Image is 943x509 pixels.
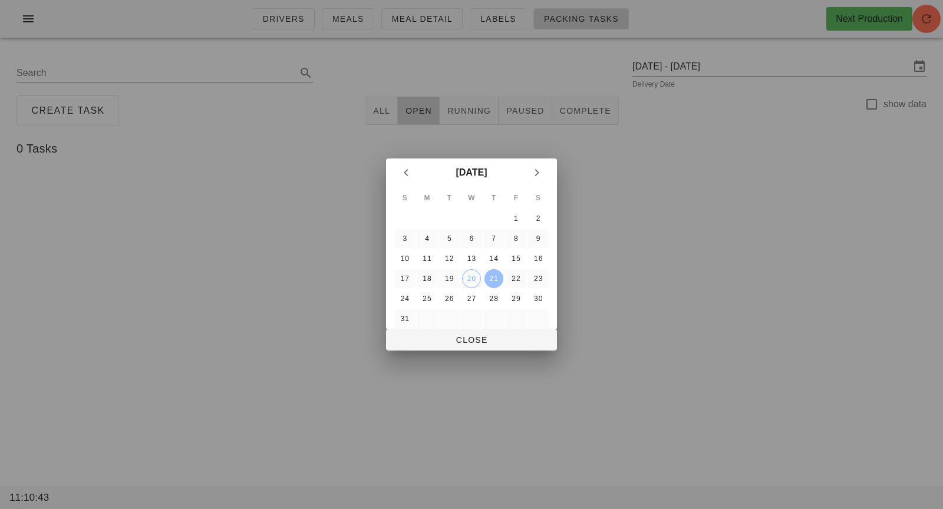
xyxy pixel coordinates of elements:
div: 6 [462,234,481,243]
button: Next month [526,162,548,183]
button: 28 [484,289,503,308]
button: 29 [506,289,525,308]
div: 16 [529,254,548,263]
div: 20 [463,275,480,283]
div: 10 [395,254,414,263]
div: 8 [506,234,525,243]
div: 27 [462,295,481,303]
div: 17 [395,275,414,283]
div: 22 [506,275,525,283]
div: 12 [440,254,459,263]
button: 18 [418,269,437,288]
div: 3 [395,234,414,243]
button: 15 [506,249,525,268]
button: 3 [395,229,414,248]
button: Previous month [395,162,417,183]
button: 30 [529,289,548,308]
button: 16 [529,249,548,268]
div: 9 [529,234,548,243]
div: 19 [440,275,459,283]
div: 2 [529,214,548,223]
div: 29 [506,295,525,303]
button: 8 [506,229,525,248]
div: 4 [418,234,437,243]
button: 7 [484,229,503,248]
div: 18 [418,275,437,283]
button: 1 [506,209,525,228]
div: 25 [418,295,437,303]
button: 23 [529,269,548,288]
div: 15 [506,254,525,263]
th: T [438,188,460,208]
button: 13 [462,249,481,268]
span: Close [395,335,548,345]
button: 22 [506,269,525,288]
button: Close [386,329,557,351]
th: T [483,188,505,208]
button: 31 [395,309,414,328]
div: 26 [440,295,459,303]
button: 11 [418,249,437,268]
button: 10 [395,249,414,268]
button: [DATE] [451,161,492,184]
button: 24 [395,289,414,308]
button: 5 [440,229,459,248]
button: 25 [418,289,437,308]
div: 5 [440,234,459,243]
div: 7 [484,234,503,243]
button: 26 [440,289,459,308]
th: W [461,188,482,208]
button: 27 [462,289,481,308]
th: S [527,188,549,208]
div: 30 [529,295,548,303]
button: 12 [440,249,459,268]
button: 20 [462,269,481,288]
div: 14 [484,254,503,263]
button: 4 [418,229,437,248]
div: 31 [395,315,414,323]
button: 14 [484,249,503,268]
button: 2 [529,209,548,228]
div: 1 [506,214,525,223]
button: 9 [529,229,548,248]
div: 24 [395,295,414,303]
div: 13 [462,254,481,263]
div: 21 [484,275,503,283]
button: 19 [440,269,459,288]
th: S [394,188,416,208]
div: 11 [418,254,437,263]
th: M [417,188,438,208]
div: 28 [484,295,503,303]
div: 23 [529,275,548,283]
button: 21 [484,269,503,288]
button: 6 [462,229,481,248]
button: 17 [395,269,414,288]
th: F [506,188,527,208]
